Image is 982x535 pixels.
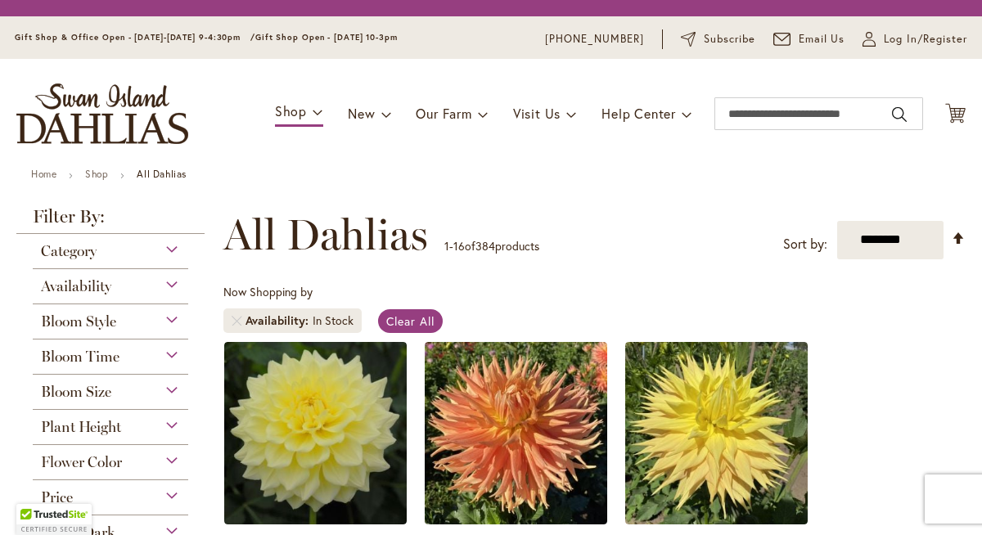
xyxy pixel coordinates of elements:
button: Search [892,101,907,128]
span: Availability [245,312,313,329]
span: Bloom Style [41,312,116,330]
span: 1 [444,238,449,254]
span: Availability [41,277,111,295]
span: 384 [475,238,495,254]
div: In Stock [313,312,354,329]
span: Now Shopping by [223,284,313,299]
span: Log In/Register [884,31,967,47]
a: Log In/Register [863,31,967,47]
span: Bloom Time [41,348,119,366]
strong: All Dahlias [137,168,187,180]
span: Subscribe [704,31,755,47]
span: All Dahlias [223,210,428,259]
a: A-Peeling [224,512,407,528]
a: AC Jeri [625,512,808,528]
a: store logo [16,83,188,144]
img: A-Peeling [224,342,407,524]
a: Remove Availability In Stock [232,316,241,326]
p: - of products [444,233,539,259]
span: Gift Shop Open - [DATE] 10-3pm [255,32,398,43]
a: [PHONE_NUMBER] [545,31,644,47]
a: Home [31,168,56,180]
span: Help Center [601,105,676,122]
span: Price [41,488,73,506]
label: Sort by: [783,229,827,259]
a: Email Us [773,31,845,47]
span: Clear All [386,313,435,329]
div: TrustedSite Certified [16,504,92,535]
a: Subscribe [681,31,755,47]
span: Bloom Size [41,383,111,401]
span: 16 [453,238,465,254]
a: AC BEN [425,512,607,528]
a: Clear All [378,309,443,333]
span: New [348,105,375,122]
span: Category [41,242,97,260]
span: Gift Shop & Office Open - [DATE]-[DATE] 9-4:30pm / [15,32,255,43]
span: Plant Height [41,418,121,436]
img: AC Jeri [625,342,808,524]
img: AC BEN [425,342,607,524]
a: Shop [85,168,108,180]
span: Email Us [799,31,845,47]
span: Visit Us [513,105,561,122]
strong: Filter By: [16,208,205,234]
span: Flower Color [41,453,122,471]
span: Our Farm [416,105,471,122]
span: Shop [275,102,307,119]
